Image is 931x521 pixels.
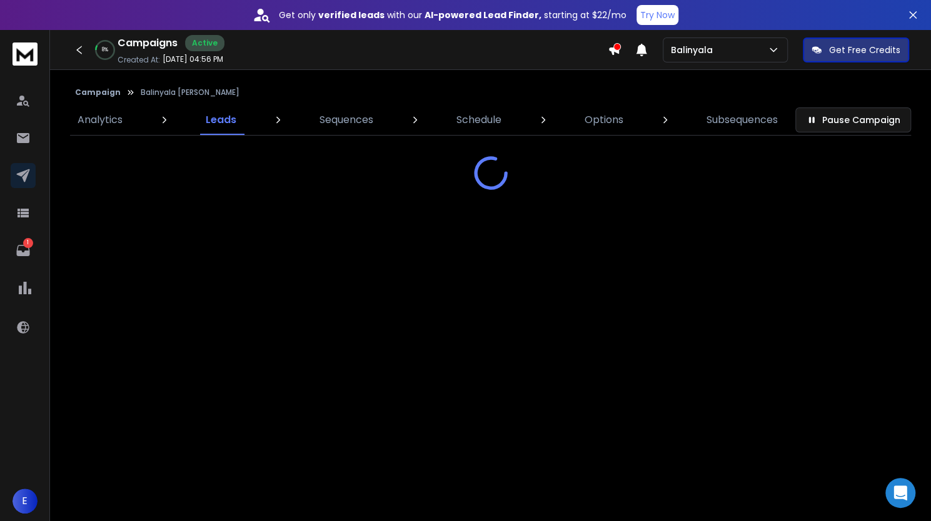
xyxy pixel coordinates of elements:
p: [DATE] 04:56 PM [163,54,223,64]
button: Campaign [75,87,121,97]
a: Leads [198,105,244,135]
p: Balinyala [PERSON_NAME] [141,87,239,97]
a: Schedule [449,105,509,135]
div: Open Intercom Messenger [885,478,915,508]
a: Analytics [70,105,130,135]
button: E [13,489,38,514]
p: Analytics [78,112,123,127]
button: Get Free Credits [803,37,909,62]
a: Sequences [312,105,381,135]
p: Schedule [456,112,501,127]
strong: AI-powered Lead Finder, [425,9,541,21]
p: Get Free Credits [829,44,900,56]
div: Active [185,35,224,51]
p: 8 % [102,46,108,54]
h1: Campaigns [118,36,178,51]
p: Leads [206,112,236,127]
p: Get only with our starting at $22/mo [279,9,627,21]
p: Options [585,112,623,127]
button: Try Now [637,5,678,25]
p: Balinyala [671,44,718,56]
p: Created At: [118,55,160,65]
a: Subsequences [699,105,785,135]
button: Pause Campaign [795,107,911,132]
a: Options [577,105,631,135]
p: Subsequences [707,112,778,127]
p: 1 [23,238,33,248]
a: 1 [11,238,36,263]
p: Try Now [640,9,675,21]
p: Sequences [320,112,373,127]
img: logo [13,42,38,66]
strong: verified leads [318,9,385,21]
